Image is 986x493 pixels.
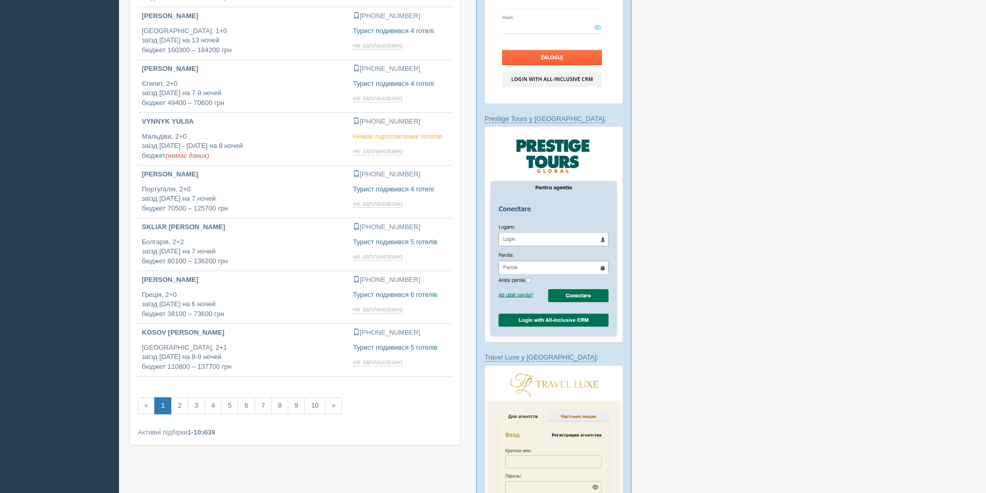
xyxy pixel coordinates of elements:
p: [PHONE_NUMBER] [353,64,448,74]
p: [PERSON_NAME] [142,170,345,180]
p: Турист подивився 5 готелів [353,237,448,247]
a: не заплановано [353,94,405,102]
img: prestige-tours-login-via-crm-for-travel-agents.png [484,126,623,342]
a: 4 [204,397,222,414]
p: [PHONE_NUMBER] [353,328,448,338]
a: Travel Luxe у [GEOGRAPHIC_DATA] [484,353,596,362]
a: 5 [221,397,238,414]
span: не заплановано [353,305,403,313]
a: [PERSON_NAME] Португалія, 2+0заїзд [DATE] на 7 ночейбюджет 70500 – 125700 грн [138,166,349,218]
p: [PHONE_NUMBER] [353,170,448,180]
a: не заплановано [353,41,405,50]
p: [PERSON_NAME] [142,64,345,74]
a: SKLIAR [PERSON_NAME] Болгарія, 2+2заїзд [DATE] на 7 ночейбюджет 80100 – 136200 грн [138,218,349,271]
p: VYNNYK YULIIA [142,117,345,127]
p: Немає підготовлених готелів [353,132,448,142]
p: Португалія, 2+0 заїзд [DATE] на 7 ночей бюджет 70500 – 125700 грн [142,185,345,214]
p: [PHONE_NUMBER] [353,222,448,232]
span: не заплановано [353,147,403,155]
a: 10 [304,397,325,414]
a: не заплановано [353,252,405,261]
a: 3 [188,397,205,414]
a: KOSOV [PERSON_NAME] [GEOGRAPHIC_DATA], 2+1заїзд [DATE] на 8-9 ночейбюджет 110800 – 137700 грн [138,324,349,376]
p: [PERSON_NAME] [142,11,345,21]
span: (немає даних) [166,152,209,159]
p: SKLIAR [PERSON_NAME] [142,222,345,232]
a: Prestige Tours у [GEOGRAPHIC_DATA] [484,115,605,123]
p: [PHONE_NUMBER] [353,117,448,127]
a: [PERSON_NAME] [GEOGRAPHIC_DATA], 1+0заїзд [DATE] на 13 ночейбюджет 160300 – 184200 грн [138,7,349,59]
b: 1-10 [187,428,201,436]
p: [PHONE_NUMBER] [353,11,448,21]
p: Болгарія, 2+2 заїзд [DATE] на 7 ночей бюджет 80100 – 136200 грн [142,237,345,266]
p: [PHONE_NUMBER] [353,275,448,285]
p: Греція, 2+0 заїзд [DATE] на 6 ночей бюджет 38100 – 73600 грн [142,290,345,319]
span: не заплановано [353,41,403,50]
a: VYNNYK YULIIA Мальдіви, 2+0заїзд [DATE] - [DATE] на 8 ночейбюджет(немає даних) [138,113,349,165]
a: 1 [154,397,171,414]
span: не заплановано [353,358,403,366]
a: 7 [255,397,272,414]
p: Турист подивився 4 готелі [353,185,448,195]
p: Єгипет, 2+0 заїзд [DATE] на 7-9 ночей бюджет 49400 – 70600 грн [142,79,345,108]
span: не заплановано [353,200,403,208]
p: [GEOGRAPHIC_DATA], 2+1 заїзд [DATE] на 8-9 ночей бюджет 110800 – 137700 грн [142,343,345,372]
a: 8 [271,397,288,414]
p: Турист подивився 6 готелів [353,290,448,300]
a: не заплановано [353,358,405,366]
span: не заплановано [353,94,403,102]
a: не заплановано [353,200,405,208]
a: 6 [238,397,255,414]
p: Турист подивився 4 готелі [353,26,448,36]
p: [PERSON_NAME] [142,275,345,285]
p: Турист подивився 5 готелів [353,343,448,353]
p: : [484,114,623,124]
a: [PERSON_NAME] Греція, 2+0заїзд [DATE] на 6 ночейбюджет 38100 – 73600 грн [138,271,349,323]
b: 638 [204,428,215,436]
p: Мальдіви, 2+0 заїзд [DATE] - [DATE] на 8 ночей бюджет [142,132,345,161]
a: 2 [171,397,188,414]
a: не заплановано [353,147,405,155]
div: Активні підбірки з [138,427,452,437]
p: : [484,352,623,362]
span: « [138,397,155,414]
a: 9 [288,397,305,414]
a: не заплановано [353,305,405,313]
p: Турист подивився 4 готелі [353,79,448,89]
span: не заплановано [353,252,403,261]
a: [PERSON_NAME] Єгипет, 2+0заїзд [DATE] на 7-9 ночейбюджет 49400 – 70600 грн [138,60,349,112]
p: [GEOGRAPHIC_DATA], 1+0 заїзд [DATE] на 13 ночей бюджет 160300 – 184200 грн [142,26,345,55]
p: KOSOV [PERSON_NAME] [142,328,345,338]
a: » [325,397,342,414]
